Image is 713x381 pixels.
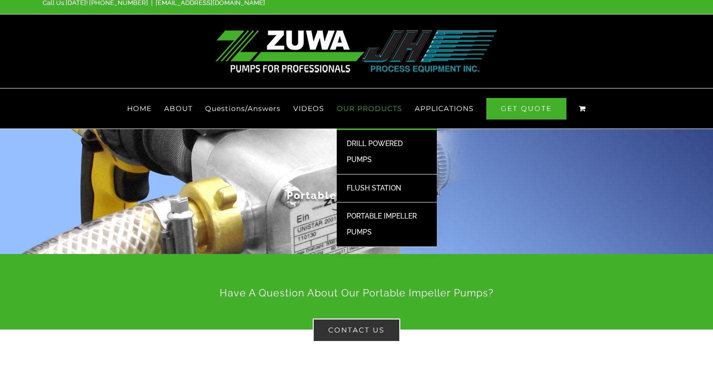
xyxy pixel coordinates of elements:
span: OUR PRODUCTS [337,105,402,112]
img: Portable Impeller Pump New York - Portable Impeller Pump Texas [215,30,498,72]
a: ABOUT [164,88,193,128]
span: FLUSH STATION [347,184,401,192]
span: HOME [127,105,152,112]
a: View Cart [579,88,586,128]
a: FLUSH STATION [337,174,437,203]
span: Contact US [328,325,385,334]
span: Have A Question About Our Portable Impeller Pumps? [220,287,494,299]
span: APPLICATIONS [415,105,474,112]
span: Questions/Answers [205,105,281,112]
span: PORTABLE IMPELLER PUMPS [347,212,417,236]
span: ABOUT [164,105,193,112]
a: Questions/Answers [205,88,281,128]
a: OUR PRODUCTS [337,88,402,128]
span: VIDEOS [293,105,324,112]
a: APPLICATIONS [415,88,474,128]
a: Contact US [313,318,400,342]
h1: Portable Impeller Pump [64,188,649,202]
a: GET QUOTE [486,88,566,128]
span: DRILL POWERED PUMPS [347,139,403,163]
a: VIDEOS [293,88,324,128]
a: DRILL POWERED PUMPS [337,130,437,174]
a: PORTABLE IMPELLER PUMPS [337,202,437,247]
a: HOME [127,88,152,128]
nav: Main Menu [43,88,671,128]
span: GET QUOTE [486,98,566,119]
